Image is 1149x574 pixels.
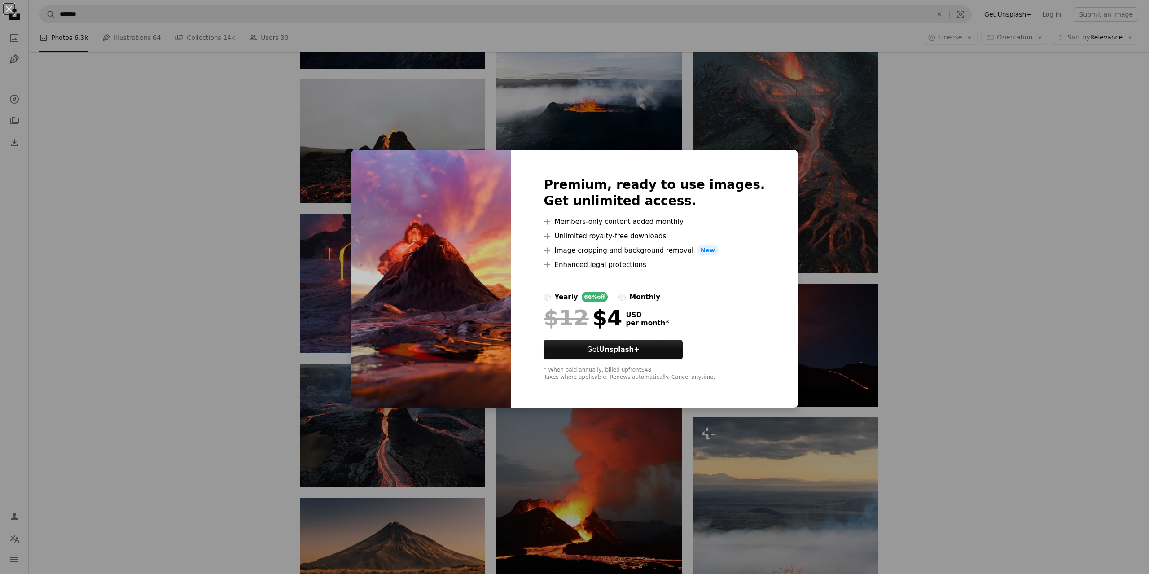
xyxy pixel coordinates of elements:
[544,367,765,381] div: * When paid annually, billed upfront $48 Taxes where applicable. Renews automatically. Cancel any...
[351,150,511,408] img: premium_photo-1725500617508-9807bdbfd8c0
[582,292,608,302] div: 66% off
[544,259,765,270] li: Enhanced legal protections
[544,245,765,256] li: Image cropping and background removal
[544,340,683,359] button: GetUnsplash+
[544,231,765,241] li: Unlimited royalty-free downloads
[626,319,669,327] span: per month *
[544,177,765,209] h2: Premium, ready to use images. Get unlimited access.
[618,294,626,301] input: monthly
[626,311,669,319] span: USD
[599,346,640,354] strong: Unsplash+
[544,306,622,329] div: $4
[629,292,660,302] div: monthly
[554,292,578,302] div: yearly
[544,216,765,227] li: Members-only content added monthly
[544,306,588,329] span: $12
[697,245,719,256] span: New
[544,294,551,301] input: yearly66%off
